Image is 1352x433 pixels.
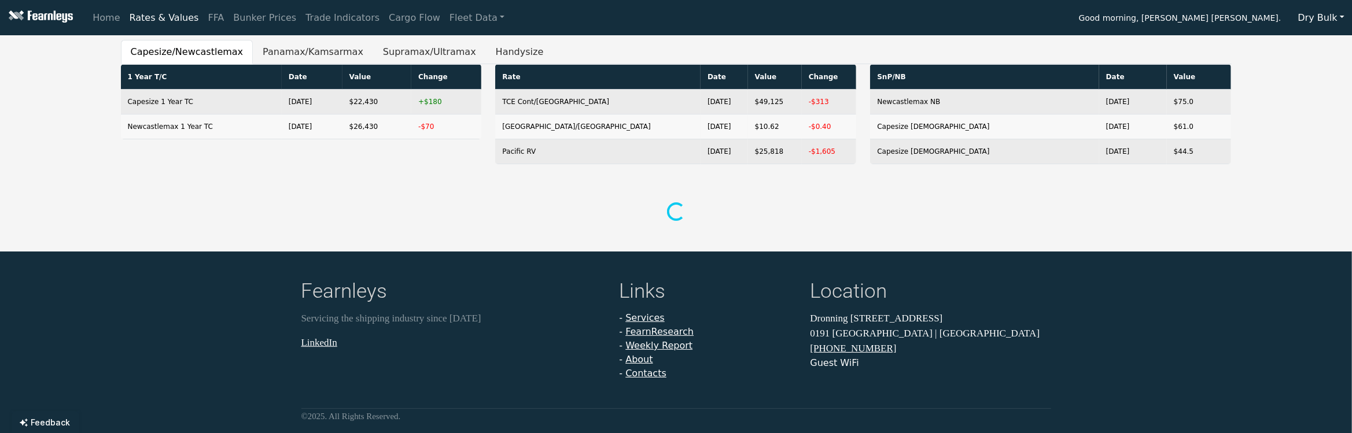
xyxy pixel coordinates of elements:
[301,279,606,306] h4: Fearnleys
[748,139,802,164] td: $25,818
[620,325,797,339] li: -
[870,90,1099,114] td: Newcastlemax NB
[802,139,857,164] td: -$1,605
[811,279,1051,306] h4: Location
[88,6,124,29] a: Home
[870,114,1099,139] td: Capesize [DEMOGRAPHIC_DATA]
[411,65,481,90] th: Change
[121,65,282,90] th: 1 Year T/C
[811,311,1051,326] p: Dronning [STREET_ADDRESS]
[701,114,748,139] td: [DATE]
[301,6,384,29] a: Trade Indicators
[445,6,509,29] a: Fleet Data
[121,90,282,114] td: Capesize 1 Year TC
[1167,65,1232,90] th: Value
[625,368,666,379] a: Contacts
[342,114,412,139] td: $26,430
[282,65,342,90] th: Date
[342,65,412,90] th: Value
[620,279,797,306] h4: Links
[125,6,204,29] a: Rates & Values
[1167,139,1232,164] td: $44.5
[495,114,701,139] td: [GEOGRAPHIC_DATA]/[GEOGRAPHIC_DATA]
[486,40,554,64] button: Handysize
[620,311,797,325] li: -
[748,90,802,114] td: $49,125
[204,6,229,29] a: FFA
[1167,114,1232,139] td: $61.0
[121,114,282,139] td: Newcastlemax 1 Year TC
[748,114,802,139] td: $10.62
[1099,90,1167,114] td: [DATE]
[495,65,701,90] th: Rate
[411,90,481,114] td: +$180
[620,367,797,380] li: -
[1099,114,1167,139] td: [DATE]
[802,65,857,90] th: Change
[870,65,1099,90] th: SnP/NB
[802,90,857,114] td: -$313
[282,114,342,139] td: [DATE]
[384,6,445,29] a: Cargo Flow
[625,340,692,351] a: Weekly Report
[495,90,701,114] td: TCE Cont/[GEOGRAPHIC_DATA]
[1079,9,1281,29] span: Good morning, [PERSON_NAME] [PERSON_NAME].
[701,65,748,90] th: Date
[802,114,857,139] td: -$0.40
[282,90,342,114] td: [DATE]
[229,6,301,29] a: Bunker Prices
[373,40,486,64] button: Supramax/Ultramax
[811,356,859,370] button: Guest WiFi
[620,353,797,367] li: -
[701,139,748,164] td: [DATE]
[811,326,1051,341] p: 0191 [GEOGRAPHIC_DATA] | [GEOGRAPHIC_DATA]
[1167,90,1232,114] td: $75.0
[301,412,401,421] small: © 2025 . All Rights Reserved.
[701,90,748,114] td: [DATE]
[6,10,73,25] img: Fearnleys Logo
[495,139,701,164] td: Pacific RV
[301,337,337,348] a: LinkedIn
[1099,139,1167,164] td: [DATE]
[870,139,1099,164] td: Capesize [DEMOGRAPHIC_DATA]
[121,40,253,64] button: Capesize/Newcastlemax
[342,90,412,114] td: $22,430
[411,114,481,139] td: -$70
[625,326,694,337] a: FearnResearch
[1291,7,1352,29] button: Dry Bulk
[620,339,797,353] li: -
[811,343,897,354] a: [PHONE_NUMBER]
[253,40,373,64] button: Panamax/Kamsarmax
[301,311,606,326] p: Servicing the shipping industry since [DATE]
[1099,65,1167,90] th: Date
[625,354,653,365] a: About
[625,312,664,323] a: Services
[748,65,802,90] th: Value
